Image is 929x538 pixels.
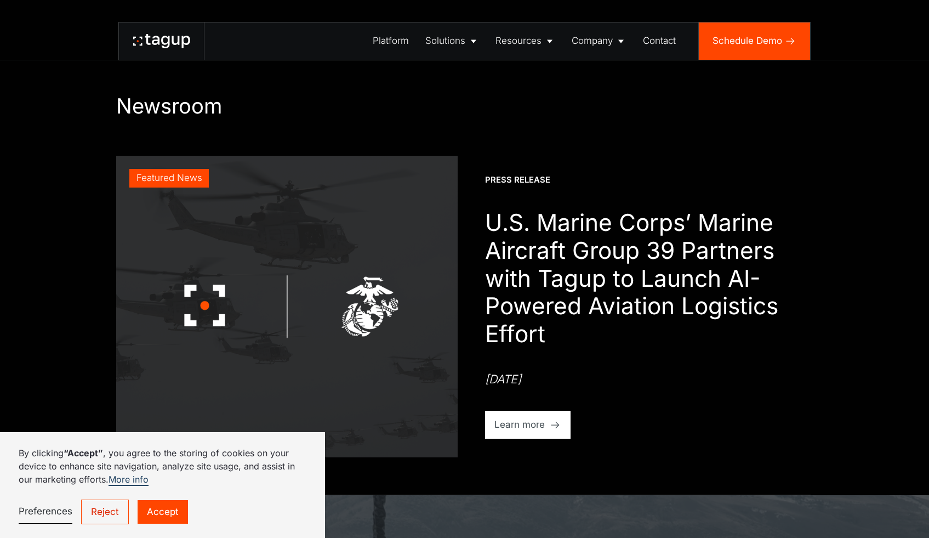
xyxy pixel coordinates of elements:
h1: U.S. Marine Corps’ Marine Aircraft Group 39 Partners with Tagup to Launch AI-Powered Aviation Log... [485,209,813,348]
h1: Newsroom [116,93,813,119]
a: Solutions [417,22,487,60]
a: Schedule Demo [699,22,810,60]
a: Accept [138,500,188,523]
a: Featured News [116,156,458,457]
div: Learn more [494,418,545,432]
div: Schedule Demo [713,34,782,48]
div: Contact [643,34,676,48]
a: Preferences [19,500,72,524]
strong: “Accept” [64,448,103,458]
div: Company [572,34,613,48]
div: Resources [495,34,542,48]
p: By clicking , you agree to the storing of cookies on your device to enhance site navigation, anal... [19,446,306,486]
a: More info [109,474,149,486]
div: [DATE] [485,371,521,388]
a: Resources [487,22,563,60]
div: Platform [373,34,409,48]
div: Solutions [425,34,465,48]
a: Learn more [485,411,571,439]
div: Press Release [485,174,550,186]
a: Contact [635,22,685,60]
a: Company [563,22,635,60]
a: Platform [365,22,418,60]
a: Reject [81,500,129,524]
div: Featured News [136,171,202,185]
